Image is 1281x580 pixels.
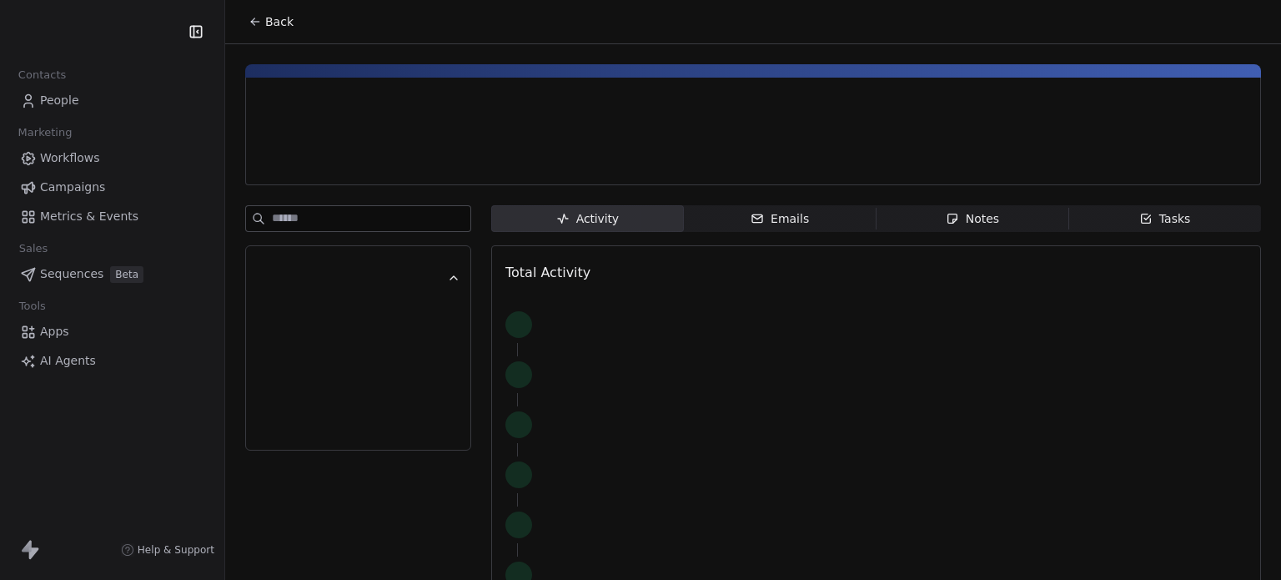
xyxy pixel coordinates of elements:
[12,236,55,261] span: Sales
[40,265,103,283] span: Sequences
[751,210,809,228] div: Emails
[13,347,211,375] a: AI Agents
[13,203,211,230] a: Metrics & Events
[946,210,999,228] div: Notes
[40,179,105,196] span: Campaigns
[13,87,211,114] a: People
[13,260,211,288] a: SequencesBeta
[1139,210,1191,228] div: Tasks
[138,543,214,557] span: Help & Support
[13,318,211,345] a: Apps
[40,149,100,167] span: Workflows
[40,92,79,109] span: People
[505,265,590,280] span: Total Activity
[11,63,73,88] span: Contacts
[13,174,211,201] a: Campaigns
[265,13,294,30] span: Back
[13,144,211,172] a: Workflows
[40,208,138,225] span: Metrics & Events
[40,352,96,370] span: AI Agents
[110,266,143,283] span: Beta
[121,543,214,557] a: Help & Support
[12,294,53,319] span: Tools
[40,323,69,340] span: Apps
[239,7,304,37] button: Back
[11,120,79,145] span: Marketing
